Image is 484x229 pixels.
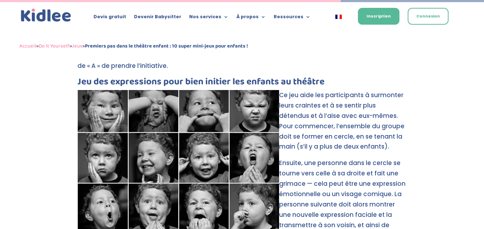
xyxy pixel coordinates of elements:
[94,14,126,22] a: Devis gratuit
[236,14,266,22] a: À propos
[77,77,407,90] h3: Jeu des expressions pour bien initier les enfants au théâtre
[72,42,82,50] a: Jeux
[19,7,73,24] img: logo_kidlee_bleu
[134,14,181,22] a: Devenir Babysitter
[19,7,73,24] a: Kidlee Logo
[19,42,248,50] span: » » »
[408,8,449,25] a: Connexion
[335,15,342,19] img: Français
[189,14,229,22] a: Nos services
[358,8,399,25] a: Inscription
[19,42,36,50] a: Accueil
[274,14,311,22] a: Ressources
[39,42,70,50] a: Do It Yourself
[85,42,248,50] strong: Premiers pas dans le théâtre enfant : 10 super mini-jeux pour enfants !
